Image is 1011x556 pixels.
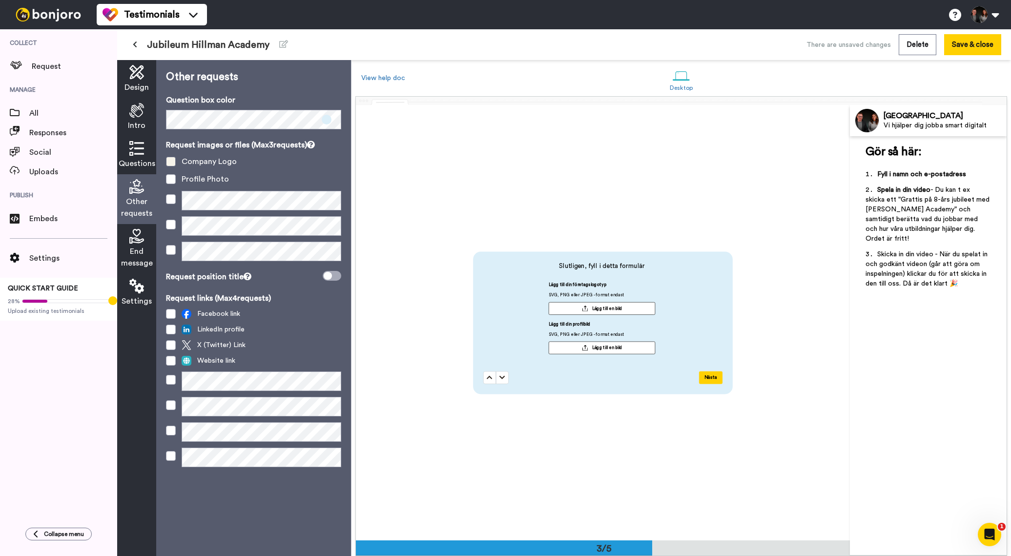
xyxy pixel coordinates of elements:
div: Vi hjälper dig jobba smart digitalt [884,122,1006,130]
span: Lägg till din företagslogotyp [549,282,606,292]
button: Delete [899,34,936,55]
span: Gör så här: [866,146,921,158]
span: Questions [119,158,155,169]
div: There are unsaved changes [806,40,891,50]
img: web.svg [182,356,191,366]
span: 28% [8,297,20,305]
a: Desktop [665,62,698,96]
button: Collapse menu [25,528,92,540]
img: bj-logo-header-white.svg [12,8,85,21]
span: Facebook link [182,309,240,319]
span: - Du kan t ex skicka ett "Grattis på 8-års jubileet med [PERSON_NAME] Academy" och samtidigt berä... [866,186,991,242]
span: Request [32,61,117,72]
span: Website link [182,356,235,366]
img: twitter.svg [182,340,191,350]
div: [GEOGRAPHIC_DATA] [884,111,1006,121]
button: Save & close [944,34,1001,55]
p: Request links (Max 4 requests) [166,292,341,304]
div: Tooltip anchor [108,296,117,305]
img: facebook.svg [182,309,191,319]
span: Embeds [29,213,117,225]
span: Responses [29,127,117,139]
span: Fyll i namn och e-postadress [877,171,966,178]
div: Profile Photo [182,173,229,185]
span: Social [29,146,117,158]
span: X (Twitter) Link [182,340,246,350]
span: SVG, PNG eller JPEG -format endast [549,331,624,342]
span: Spela in din video [877,186,930,193]
span: SVG, PNG eller JPEG -format endast [549,292,624,302]
span: 1 [998,523,1006,531]
img: Profile Image [855,109,879,132]
span: Lägg till en bild [592,305,622,311]
div: Desktop [670,84,693,91]
span: LinkedIn profile [182,325,245,334]
a: View help doc [361,75,405,82]
span: Uploads [29,166,117,178]
img: tm-color.svg [103,7,118,22]
p: Question box color [166,94,341,106]
span: Lägg till din profilbild [549,321,590,331]
button: Nästa [699,371,722,384]
iframe: Intercom live chat [978,523,1001,546]
span: QUICK START GUIDE [8,285,78,292]
p: Request images or files (Max 3 requests) [166,139,341,151]
div: 3/5 [580,542,627,556]
span: Slutligen, fyll i detta formulär [483,262,721,271]
img: linked-in.png [182,325,191,334]
span: Intro [128,120,145,131]
div: Request position title [166,271,251,283]
span: Lägg till en bild [592,345,622,351]
span: Settings [122,295,152,307]
span: Testimonials [124,8,180,21]
span: Settings [29,252,117,264]
span: End message [121,246,153,269]
span: Upload existing testimonials [8,307,109,315]
span: Design [124,82,149,93]
span: Skicka in din video - När du spelat in och godkänt videon (går att göra om inspelningen) klickar ... [866,251,990,287]
span: Collapse menu [44,530,84,538]
span: All [29,107,117,119]
button: Lägg till en bild [549,302,655,315]
span: Jubileum Hillman Academy [147,38,269,52]
span: Other requests [121,196,152,219]
button: Lägg till en bild [549,341,655,354]
div: Company Logo [182,156,237,167]
p: Other requests [166,70,341,84]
